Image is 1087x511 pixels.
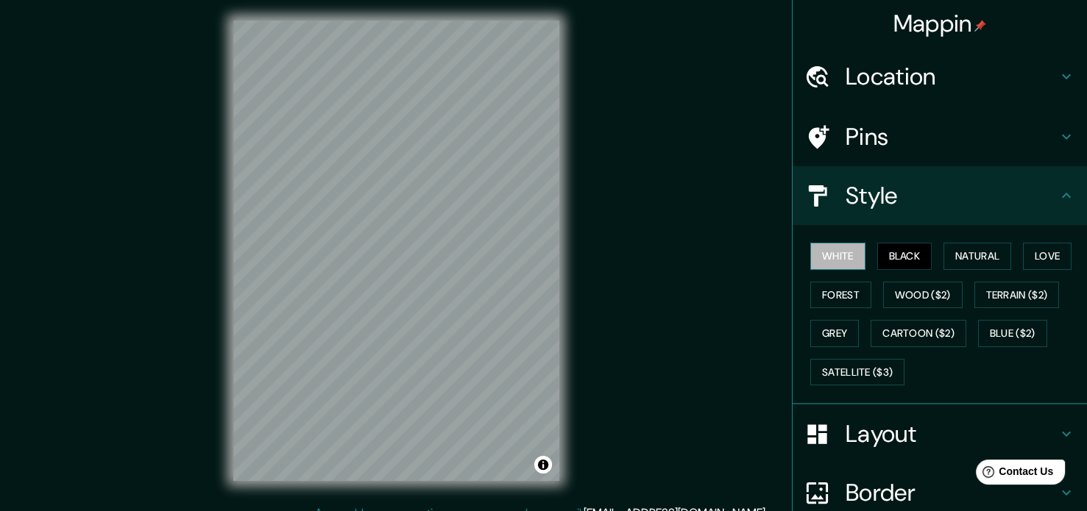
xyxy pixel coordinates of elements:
[846,62,1058,91] h4: Location
[793,166,1087,225] div: Style
[810,243,865,270] button: White
[978,320,1047,347] button: Blue ($2)
[233,21,559,481] canvas: Map
[810,359,904,386] button: Satellite ($3)
[534,456,552,474] button: Toggle attribution
[974,282,1060,309] button: Terrain ($2)
[974,20,986,32] img: pin-icon.png
[846,122,1058,151] h4: Pins
[893,9,987,38] h4: Mappin
[793,404,1087,463] div: Layout
[943,243,1011,270] button: Natural
[810,320,859,347] button: Grey
[956,454,1071,495] iframe: Help widget launcher
[846,478,1058,507] h4: Border
[793,47,1087,106] div: Location
[810,282,871,309] button: Forest
[871,320,966,347] button: Cartoon ($2)
[883,282,963,309] button: Wood ($2)
[846,181,1058,210] h4: Style
[846,419,1058,449] h4: Layout
[1023,243,1072,270] button: Love
[793,107,1087,166] div: Pins
[877,243,932,270] button: Black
